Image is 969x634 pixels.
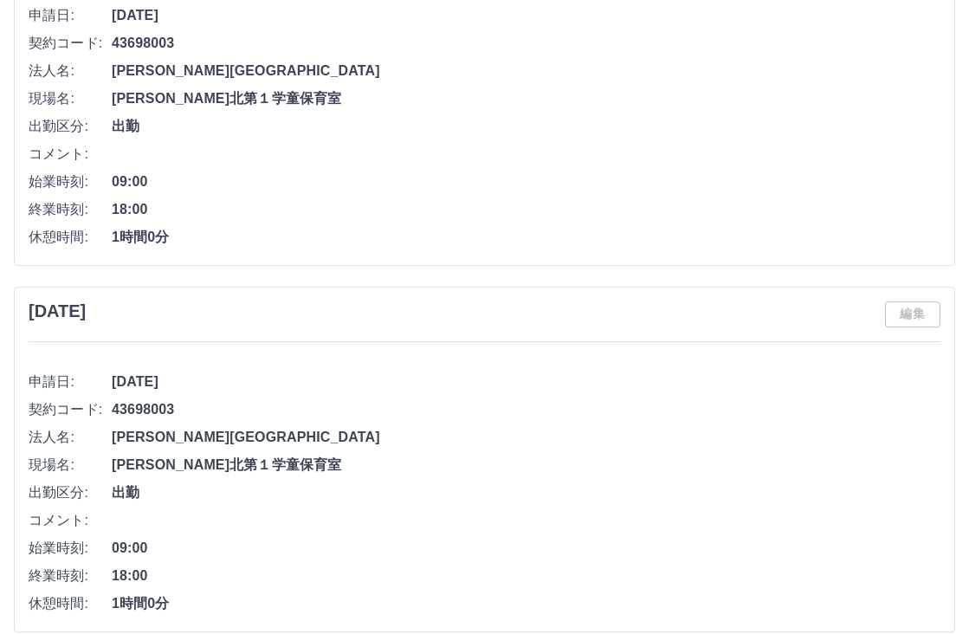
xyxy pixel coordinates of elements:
[112,455,940,475] span: [PERSON_NAME]北第１学童保育室
[29,372,112,392] span: 申請日:
[112,399,940,420] span: 43698003
[112,88,940,109] span: [PERSON_NAME]北第１学童保育室
[112,171,940,192] span: 09:00
[29,171,112,192] span: 始業時刻:
[29,61,112,81] span: 法人名:
[29,538,112,559] span: 始業時刻:
[29,33,112,54] span: 契約コード:
[29,455,112,475] span: 現場名:
[112,227,940,248] span: 1時間0分
[112,199,940,220] span: 18:00
[112,566,940,586] span: 18:00
[112,33,940,54] span: 43698003
[29,5,112,26] span: 申請日:
[112,116,940,137] span: 出勤
[29,301,86,321] h3: [DATE]
[112,427,940,448] span: [PERSON_NAME][GEOGRAPHIC_DATA]
[112,538,940,559] span: 09:00
[29,427,112,448] span: 法人名:
[29,199,112,220] span: 終業時刻:
[112,61,940,81] span: [PERSON_NAME][GEOGRAPHIC_DATA]
[29,482,112,503] span: 出勤区分:
[112,593,940,614] span: 1時間0分
[29,510,112,531] span: コメント:
[29,593,112,614] span: 休憩時間:
[112,372,940,392] span: [DATE]
[112,482,940,503] span: 出勤
[29,116,112,137] span: 出勤区分:
[29,144,112,165] span: コメント:
[29,399,112,420] span: 契約コード:
[29,566,112,586] span: 終業時刻:
[112,5,940,26] span: [DATE]
[29,88,112,109] span: 現場名:
[29,227,112,248] span: 休憩時間:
